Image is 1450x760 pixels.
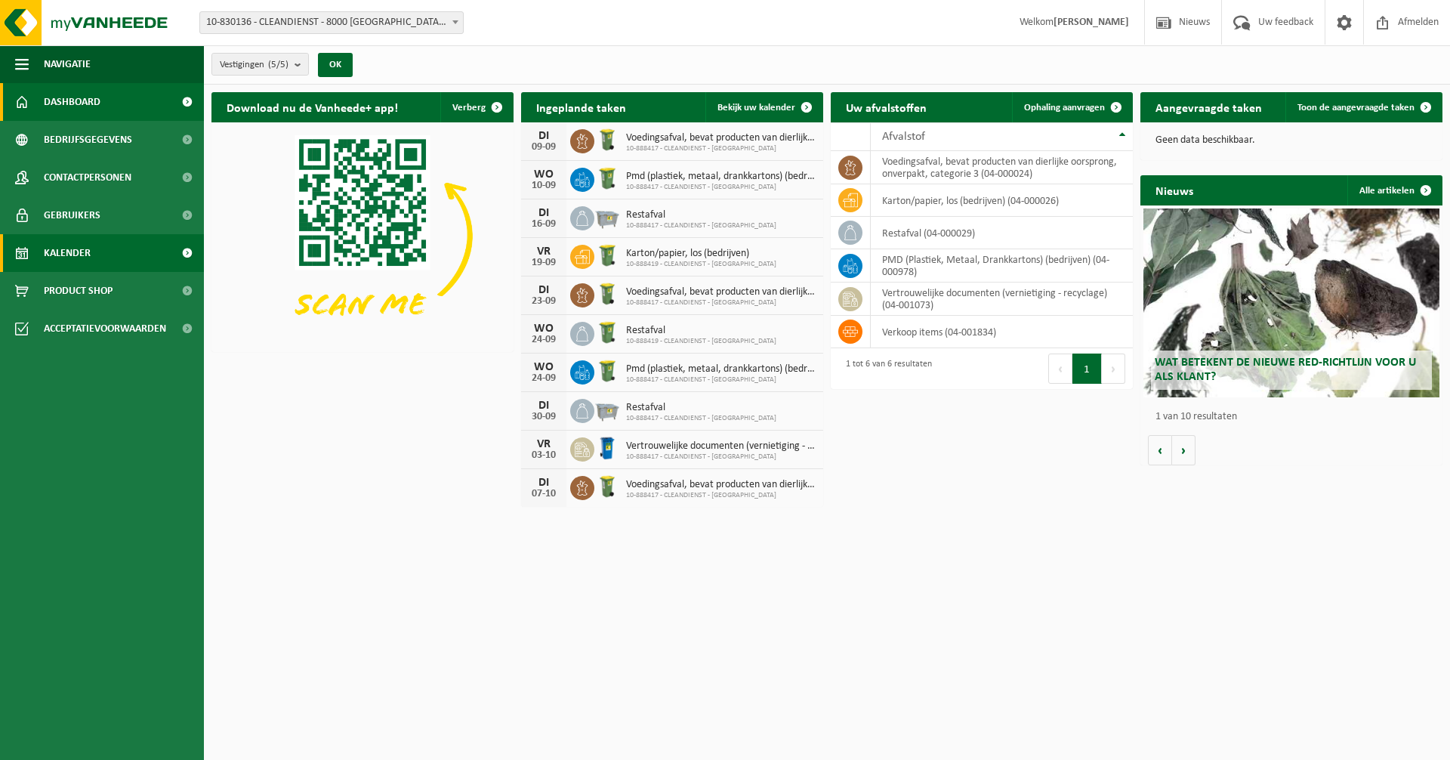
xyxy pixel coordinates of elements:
div: DI [529,400,559,412]
span: Restafval [626,325,776,337]
span: 10-888417 - CLEANDIENST - [GEOGRAPHIC_DATA] [626,221,776,230]
span: Wat betekent de nieuwe RED-richtlijn voor u als klant? [1155,357,1416,383]
span: 10-888419 - CLEANDIENST - [GEOGRAPHIC_DATA] [626,337,776,346]
span: Ophaling aanvragen [1024,103,1105,113]
div: DI [529,284,559,296]
h2: Aangevraagde taken [1140,92,1277,122]
td: PMD (Plastiek, Metaal, Drankkartons) (bedrijven) (04-000978) [871,249,1133,283]
span: 10-888417 - CLEANDIENST - [GEOGRAPHIC_DATA] [626,298,816,307]
span: Dashboard [44,83,100,121]
td: vertrouwelijke documenten (vernietiging - recyclage) (04-001073) [871,283,1133,316]
img: WB-0240-HPE-GN-50 [594,358,620,384]
span: 10-888417 - CLEANDIENST - [GEOGRAPHIC_DATA] [626,375,816,385]
td: voedingsafval, bevat producten van dierlijke oorsprong, onverpakt, categorie 3 (04-000024) [871,151,1133,184]
button: OK [318,53,353,77]
span: Vestigingen [220,54,288,76]
div: 03-10 [529,450,559,461]
span: 10-830136 - CLEANDIENST - 8000 BRUGGE, PATHOEKEWEG 48 [200,12,463,33]
span: Bekijk uw kalender [717,103,795,113]
span: Acceptatievoorwaarden [44,310,166,348]
button: Next [1102,354,1125,384]
img: WB-0240-HPE-GN-50 [594,320,620,345]
a: Toon de aangevraagde taken [1285,92,1441,122]
td: karton/papier, los (bedrijven) (04-000026) [871,184,1133,217]
div: 23-09 [529,296,559,307]
span: 10-830136 - CLEANDIENST - 8000 BRUGGE, PATHOEKEWEG 48 [199,11,464,34]
button: Verberg [440,92,512,122]
span: Navigatie [44,45,91,83]
count: (5/5) [268,60,288,70]
span: 10-888417 - CLEANDIENST - [GEOGRAPHIC_DATA] [626,144,816,153]
div: WO [529,168,559,181]
img: WB-0240-HPE-BE-09 [594,435,620,461]
a: Ophaling aanvragen [1012,92,1131,122]
span: Karton/papier, los (bedrijven) [626,248,776,260]
div: 24-09 [529,373,559,384]
img: WB-0240-HPE-GN-50 [594,243,620,268]
span: 10-888417 - CLEANDIENST - [GEOGRAPHIC_DATA] [626,414,776,423]
span: Pmd (plastiek, metaal, drankkartons) (bedrijven) [626,171,816,183]
div: 09-09 [529,142,559,153]
strong: [PERSON_NAME] [1054,17,1129,28]
img: WB-2500-GAL-GY-01 [594,397,620,422]
h2: Ingeplande taken [521,92,641,122]
span: Verberg [452,103,486,113]
button: Previous [1048,354,1072,384]
h2: Nieuws [1140,175,1208,205]
div: 1 tot 6 van 6 resultaten [838,352,932,385]
span: 10-888417 - CLEANDIENST - [GEOGRAPHIC_DATA] [626,453,816,462]
div: WO [529,323,559,335]
button: Volgende [1172,435,1195,465]
span: Bedrijfsgegevens [44,121,132,159]
div: 16-09 [529,219,559,230]
p: 1 van 10 resultaten [1155,412,1435,422]
div: VR [529,246,559,258]
div: WO [529,361,559,373]
div: 24-09 [529,335,559,345]
span: Restafval [626,402,776,414]
img: WB-0140-HPE-GN-50 [594,127,620,153]
div: 10-09 [529,181,559,191]
span: Toon de aangevraagde taken [1297,103,1415,113]
a: Alle artikelen [1347,175,1441,205]
p: Geen data beschikbaar. [1155,135,1427,146]
div: VR [529,438,559,450]
span: 10-888419 - CLEANDIENST - [GEOGRAPHIC_DATA] [626,260,776,269]
img: WB-0140-HPE-GN-50 [594,281,620,307]
span: 10-888417 - CLEANDIENST - [GEOGRAPHIC_DATA] [626,183,816,192]
img: WB-0140-HPE-GN-50 [594,474,620,499]
img: WB-0240-HPE-GN-50 [594,165,620,191]
h2: Download nu de Vanheede+ app! [211,92,413,122]
div: DI [529,477,559,489]
span: 10-888417 - CLEANDIENST - [GEOGRAPHIC_DATA] [626,491,816,500]
div: DI [529,207,559,219]
span: Gebruikers [44,196,100,234]
span: Vertrouwelijke documenten (vernietiging - recyclage) [626,440,816,453]
a: Wat betekent de nieuwe RED-richtlijn voor u als klant? [1143,209,1439,397]
span: Afvalstof [882,131,925,143]
div: 30-09 [529,412,559,422]
img: Download de VHEPlus App [211,122,514,349]
div: 07-10 [529,489,559,499]
div: DI [529,130,559,142]
span: Contactpersonen [44,159,131,196]
td: verkoop items (04-001834) [871,316,1133,348]
span: Product Shop [44,272,113,310]
a: Bekijk uw kalender [705,92,822,122]
button: Vorige [1148,435,1172,465]
button: Vestigingen(5/5) [211,53,309,76]
h2: Uw afvalstoffen [831,92,942,122]
div: 19-09 [529,258,559,268]
span: Pmd (plastiek, metaal, drankkartons) (bedrijven) [626,363,816,375]
button: 1 [1072,354,1102,384]
img: WB-2500-GAL-GY-01 [594,204,620,230]
span: Voedingsafval, bevat producten van dierlijke oorsprong, onverpakt, categorie 3 [626,132,816,144]
span: Restafval [626,209,776,221]
span: Voedingsafval, bevat producten van dierlijke oorsprong, onverpakt, categorie 3 [626,286,816,298]
span: Voedingsafval, bevat producten van dierlijke oorsprong, onverpakt, categorie 3 [626,479,816,491]
td: restafval (04-000029) [871,217,1133,249]
span: Kalender [44,234,91,272]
